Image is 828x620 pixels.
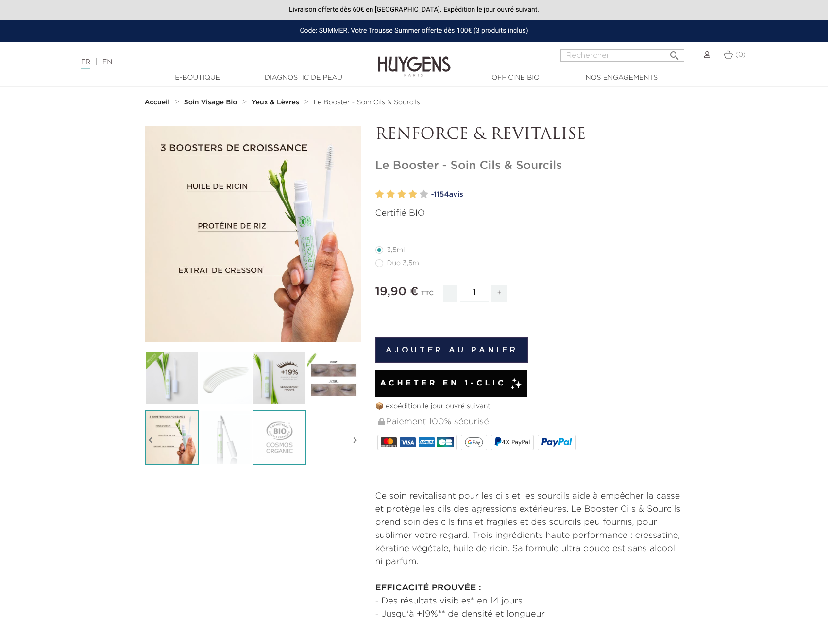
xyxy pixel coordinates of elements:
span: 19,90 € [375,286,419,298]
a: Yeux & Lèvres [252,99,302,106]
span: - [443,285,457,302]
div: TTC [421,283,434,309]
span: + [491,285,507,302]
img: Paiement 100% sécurisé [378,418,385,425]
label: 1 [375,187,384,201]
label: Duo 3,5ml [375,259,433,267]
img: MASTERCARD [381,437,397,447]
img: google_pay [465,437,483,447]
a: -1154avis [431,187,684,202]
div: | [76,56,338,68]
a: Le Booster - Soin Cils & Sourcils [313,99,420,106]
img: AMEX [419,437,435,447]
label: 2 [386,187,395,201]
span: (0) [735,51,746,58]
label: 5 [420,187,428,201]
label: 3 [397,187,406,201]
h1: Le Booster - Soin Cils & Sourcils [375,159,684,173]
i:  [145,416,156,465]
a: Diagnostic de peau [255,73,352,83]
a: Accueil [145,99,172,106]
i:  [349,416,361,465]
a: E-Boutique [149,73,246,83]
input: Rechercher [560,49,684,62]
input: Quantité [460,285,489,302]
a: EN [102,59,112,66]
p: RENFORCE & REVITALISE [375,126,684,144]
a: Officine Bio [467,73,564,83]
img: CB_NATIONALE [437,437,453,447]
a: Nos engagements [573,73,670,83]
p: 📦 expédition le jour ouvré suivant [375,402,684,412]
label: 3,5ml [375,246,417,254]
i:  [669,47,680,59]
div: Paiement 100% sécurisé [377,412,684,433]
a: Soin Visage Bio [184,99,240,106]
p: Ce soin revitalisant pour les cils et les sourcils aide à empêcher la casse et protège les cils d... [375,490,684,569]
p: Certifié BIO [375,207,684,220]
a: FR [81,59,90,69]
img: Le Booster - Soin Cils & Sourcils [145,352,199,405]
span: 1154 [434,191,449,198]
button:  [666,46,683,59]
img: VISA [400,437,416,447]
strong: EFFICACITÉ PROUVÉE : [375,584,481,592]
strong: Accueil [145,99,170,106]
img: Huygens [378,41,451,78]
span: 4X PayPal [502,439,530,446]
label: 4 [408,187,417,201]
strong: Yeux & Lèvres [252,99,299,106]
strong: Soin Visage Bio [184,99,237,106]
button: Ajouter au panier [375,337,528,363]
